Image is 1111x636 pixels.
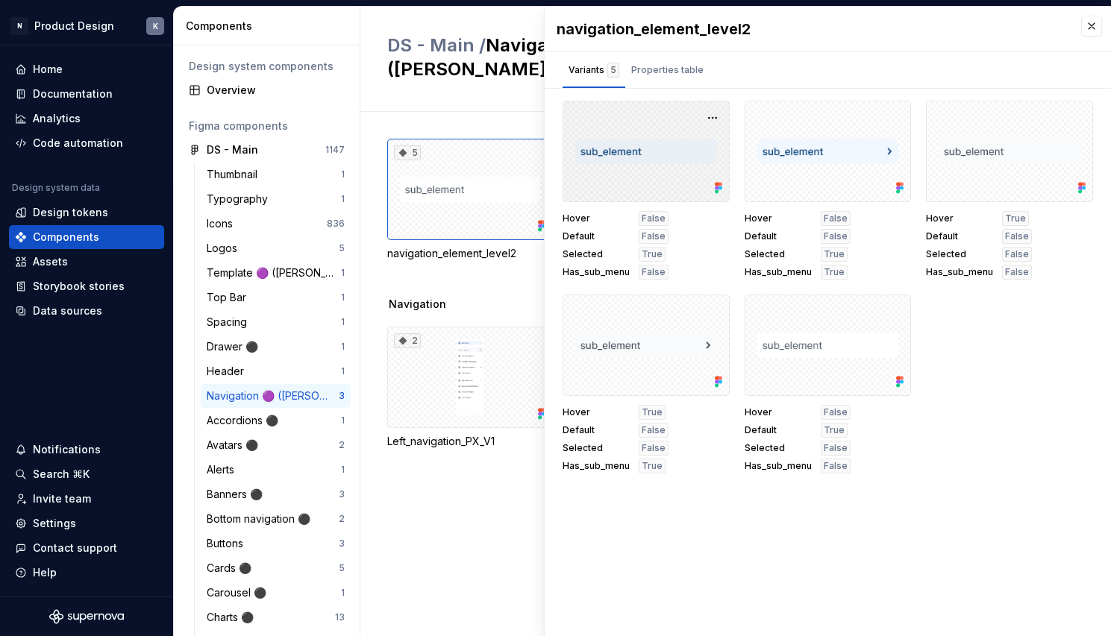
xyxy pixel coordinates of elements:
[824,406,848,418] span: False
[9,201,164,224] a: Design tokens
[9,438,164,462] button: Notifications
[1005,266,1029,278] span: False
[207,315,253,330] div: Spacing
[339,488,345,500] div: 3
[9,225,164,249] a: Components
[33,62,63,77] div: Home
[642,266,666,278] span: False
[745,212,812,224] span: Hover
[33,279,125,294] div: Storybook stories
[563,406,630,418] span: Hover
[33,254,68,269] div: Assets
[745,460,812,472] span: Has_sub_menu
[201,556,351,580] a: Cards ⚫️5
[642,442,666,454] span: False
[201,458,351,482] a: Alerts1
[49,609,124,624] a: Supernova Logo
[631,63,704,78] div: Properties table
[207,83,345,98] div: Overview
[1005,230,1029,242] span: False
[642,406,663,418] span: True
[9,274,164,298] a: Storybook stories
[201,335,351,359] a: Drawer ⚫️1
[1005,248,1029,260] span: False
[745,230,812,242] span: Default
[341,341,345,353] div: 1
[201,310,351,334] a: Spacing1
[341,193,345,205] div: 1
[327,218,345,230] div: 836
[341,464,345,476] div: 1
[9,561,164,585] button: Help
[642,248,663,260] span: True
[824,230,848,242] span: False
[189,59,345,74] div: Design system components
[563,460,630,472] span: Has_sub_menu
[9,82,164,106] a: Documentation
[201,409,351,432] a: Accordions ⚫️1
[9,57,164,81] a: Home
[9,536,164,560] button: Contact support
[33,442,101,457] div: Notifications
[207,192,274,207] div: Typography
[607,63,619,78] div: 5
[201,532,351,555] a: Buttons3
[745,406,812,418] span: Hover
[1005,212,1026,224] span: True
[339,562,345,574] div: 5
[33,491,91,506] div: Invite team
[207,167,263,182] div: Thumbnail
[387,434,553,449] div: Left_navigation_PX_V1
[201,359,351,383] a: Header1
[33,303,102,318] div: Data sources
[387,246,553,261] div: navigation_element_level2
[201,261,351,285] a: Template 🟣 ([PERSON_NAME])1
[387,34,666,81] h2: Navigation 🟣 ([PERSON_NAME])
[10,17,28,35] div: N
[394,333,421,348] div: 2
[563,424,630,436] span: Default
[207,413,284,428] div: Accordions ⚫️
[201,581,351,605] a: Carousel ⚫️1
[563,266,630,278] span: Has_sub_menu
[642,212,666,224] span: False
[824,266,845,278] span: True
[557,19,1066,40] div: navigation_element_level2
[642,230,666,242] span: False
[824,460,848,472] span: False
[207,585,272,600] div: Carousel ⚫️
[745,266,812,278] span: Has_sub_menu
[341,169,345,180] div: 1
[201,236,351,260] a: Logos5
[341,267,345,279] div: 1
[201,212,351,236] a: Icons836
[189,119,345,133] div: Figma components
[9,250,164,274] a: Assets
[325,144,345,156] div: 1147
[207,265,341,280] div: Template 🟣 ([PERSON_NAME])
[33,86,113,101] div: Documentation
[201,433,351,457] a: Avatars ⚫️2
[9,107,164,130] a: Analytics
[335,611,345,623] div: 13
[201,286,351,309] a: Top Bar1
[339,538,345,550] div: 3
[926,230,993,242] span: Default
[33,541,117,555] div: Contact support
[207,339,264,354] div: Drawer ⚫️
[339,390,345,402] div: 3
[33,136,123,151] div: Code automation
[569,63,619,78] div: Variants
[9,299,164,323] a: Data sources
[9,462,164,486] button: Search ⌘K
[339,242,345,254] div: 5
[12,182,100,194] div: Design system data
[926,266,993,278] span: Has_sub_menu
[153,20,158,32] div: K
[207,561,257,576] div: Cards ⚫️
[201,605,351,629] a: Charts ⚫️13
[9,511,164,535] a: Settings
[642,424,666,436] span: False
[642,460,663,472] span: True
[201,384,351,408] a: Navigation 🟣 ([PERSON_NAME])3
